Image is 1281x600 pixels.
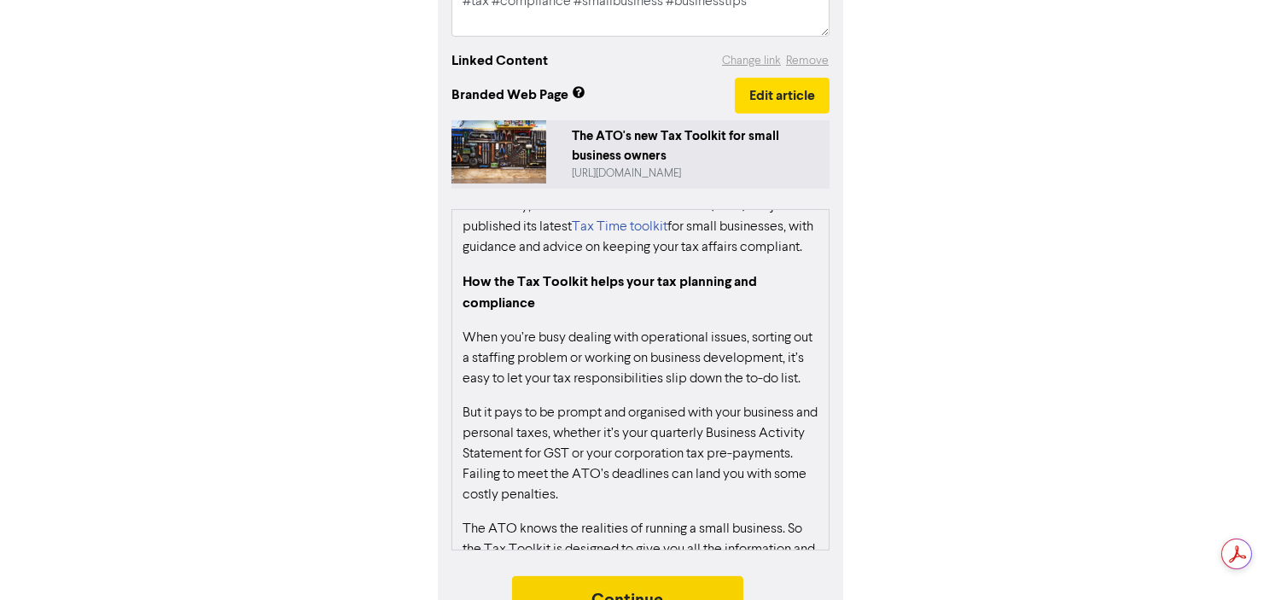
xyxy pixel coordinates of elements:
[451,84,735,105] span: Branded Web Page
[451,120,546,183] img: 5liLTCIpEeYwaVRCtWYThn-a-bunch-of-tools-hanging-up-on-a-wall-lDwKKjlHL2Y.jpg
[463,273,757,312] strong: How the Tax Toolkit helps your tax planning and compliance
[572,166,823,182] div: https://public2.bomamarketing.com/cp/5liLTCIpEeYwaVRCtWYThn?sa=ElYpU6Fk
[572,127,823,166] div: The ATO's new Tax Toolkit for small business owners
[785,51,830,71] button: Remove
[451,50,548,71] div: Linked Content
[451,120,830,189] a: The ATO's new Tax Toolkit for small business owners[URL][DOMAIN_NAME]
[463,403,818,505] p: But it pays to be prompt and organised with your business and personal taxes, whether it’s your q...
[463,519,818,580] p: The ATO knows the realities of running a small business. So the Tax Toolkit is designed to give y...
[572,220,667,234] a: Tax Time toolkit
[1196,518,1281,600] iframe: Chat Widget
[735,78,830,114] button: Edit article
[463,196,818,258] p: Fortunately, the Australian Taxation Office (ATO) has just published its latest for small busines...
[463,328,818,389] p: When you’re busy dealing with operational issues, sorting out a staffing problem or working on bu...
[721,51,782,71] button: Change link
